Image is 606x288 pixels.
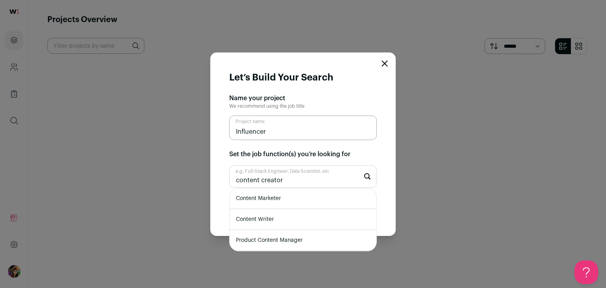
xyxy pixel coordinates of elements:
span: We recommend using the job title [229,104,305,108]
li: Content Writer [230,209,376,230]
li: Product Content Manager [230,230,376,251]
button: Close modal [382,60,388,67]
h1: Let’s Build Your Search [229,71,333,84]
iframe: Help Scout Beacon - Open [574,260,598,284]
li: Content Marketer [230,188,376,209]
input: Start typing... [229,165,377,188]
h2: Set the job function(s) you’re looking for [229,150,377,159]
h2: Name your project [229,94,377,103]
input: Project name [229,116,377,140]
